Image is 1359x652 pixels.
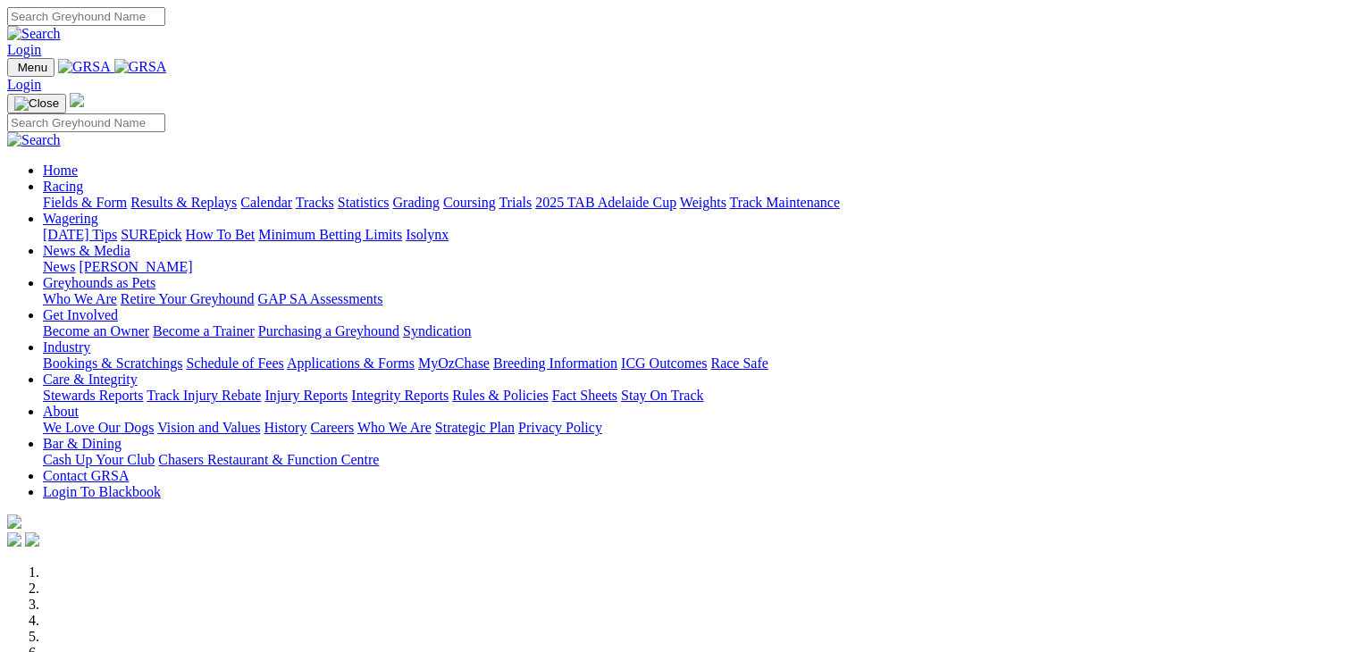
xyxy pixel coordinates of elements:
[14,96,59,111] img: Close
[43,452,1352,468] div: Bar & Dining
[621,388,703,403] a: Stay On Track
[7,94,66,113] button: Toggle navigation
[393,195,440,210] a: Grading
[357,420,432,435] a: Who We Are
[7,58,55,77] button: Toggle navigation
[70,93,84,107] img: logo-grsa-white.png
[43,420,1352,436] div: About
[351,388,449,403] a: Integrity Reports
[58,59,111,75] img: GRSA
[264,388,348,403] a: Injury Reports
[43,372,138,387] a: Care & Integrity
[43,291,117,306] a: Who We Are
[403,323,471,339] a: Syndication
[43,404,79,419] a: About
[43,227,1352,243] div: Wagering
[25,532,39,547] img: twitter.svg
[452,388,549,403] a: Rules & Policies
[43,291,1352,307] div: Greyhounds as Pets
[43,388,143,403] a: Stewards Reports
[310,420,354,435] a: Careers
[121,227,181,242] a: SUREpick
[443,195,496,210] a: Coursing
[79,259,192,274] a: [PERSON_NAME]
[7,7,165,26] input: Search
[264,420,306,435] a: History
[18,61,47,74] span: Menu
[114,59,167,75] img: GRSA
[7,77,41,92] a: Login
[7,532,21,547] img: facebook.svg
[552,388,617,403] a: Fact Sheets
[121,291,255,306] a: Retire Your Greyhound
[43,468,129,483] a: Contact GRSA
[43,420,154,435] a: We Love Our Dogs
[518,420,602,435] a: Privacy Policy
[258,323,399,339] a: Purchasing a Greyhound
[7,113,165,132] input: Search
[7,132,61,148] img: Search
[158,452,379,467] a: Chasers Restaurant & Function Centre
[258,291,383,306] a: GAP SA Assessments
[153,323,255,339] a: Become a Trainer
[240,195,292,210] a: Calendar
[493,355,617,371] a: Breeding Information
[186,227,256,242] a: How To Bet
[43,243,130,258] a: News & Media
[296,195,334,210] a: Tracks
[710,355,768,371] a: Race Safe
[43,227,117,242] a: [DATE] Tips
[7,514,21,529] img: logo-grsa-white.png
[130,195,237,210] a: Results & Replays
[43,195,127,210] a: Fields & Form
[7,42,41,57] a: Login
[43,195,1352,211] div: Racing
[535,195,676,210] a: 2025 TAB Adelaide Cup
[499,195,532,210] a: Trials
[43,452,155,467] a: Cash Up Your Club
[43,355,182,371] a: Bookings & Scratchings
[43,179,83,194] a: Racing
[43,355,1352,372] div: Industry
[258,227,402,242] a: Minimum Betting Limits
[338,195,390,210] a: Statistics
[186,355,283,371] a: Schedule of Fees
[157,420,260,435] a: Vision and Values
[730,195,840,210] a: Track Maintenance
[43,163,78,178] a: Home
[43,388,1352,404] div: Care & Integrity
[43,259,75,274] a: News
[43,436,122,451] a: Bar & Dining
[406,227,449,242] a: Isolynx
[435,420,515,435] a: Strategic Plan
[7,26,61,42] img: Search
[43,323,1352,339] div: Get Involved
[43,323,149,339] a: Become an Owner
[43,307,118,322] a: Get Involved
[147,388,261,403] a: Track Injury Rebate
[43,275,155,290] a: Greyhounds as Pets
[680,195,726,210] a: Weights
[43,259,1352,275] div: News & Media
[43,339,90,355] a: Industry
[287,355,415,371] a: Applications & Forms
[418,355,490,371] a: MyOzChase
[621,355,707,371] a: ICG Outcomes
[43,211,98,226] a: Wagering
[43,484,161,499] a: Login To Blackbook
